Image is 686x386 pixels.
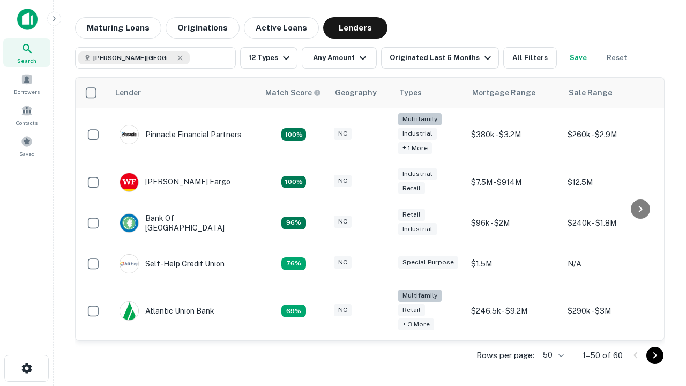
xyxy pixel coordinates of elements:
div: + 3 more [398,318,434,331]
div: Pinnacle Financial Partners [120,125,241,144]
iframe: Chat Widget [632,266,686,317]
th: Lender [109,78,259,108]
button: Originated Last 6 Months [381,47,499,69]
button: Originations [166,17,240,39]
div: Special Purpose [398,256,458,269]
img: picture [120,255,138,273]
div: Lender [115,86,141,99]
div: Self-help Credit Union [120,254,225,273]
div: Bank Of [GEOGRAPHIC_DATA] [120,213,248,233]
img: picture [120,302,138,320]
th: Mortgage Range [466,78,562,108]
button: 12 Types [240,47,297,69]
div: Multifamily [398,289,442,302]
div: Multifamily [398,113,442,125]
img: picture [120,214,138,232]
div: Mortgage Range [472,86,535,99]
button: Go to next page [646,347,663,364]
div: Industrial [398,223,437,235]
span: Saved [19,150,35,158]
button: Reset [600,47,634,69]
button: Active Loans [244,17,319,39]
button: All Filters [503,47,557,69]
img: picture [120,125,138,144]
span: Contacts [16,118,38,127]
div: Retail [398,182,425,195]
th: Capitalize uses an advanced AI algorithm to match your search with the best lender. The match sco... [259,78,329,108]
div: 50 [539,347,565,363]
td: $96k - $2M [466,203,562,243]
td: $246.5k - $9.2M [466,284,562,338]
div: Originated Last 6 Months [390,51,494,64]
td: $380k - $3.2M [466,108,562,162]
th: Sale Range [562,78,659,108]
div: Geography [335,86,377,99]
div: [PERSON_NAME] Fargo [120,173,230,192]
th: Geography [329,78,393,108]
div: Types [399,86,422,99]
img: capitalize-icon.png [17,9,38,30]
a: Search [3,38,50,67]
div: Matching Properties: 14, hasApolloMatch: undefined [281,217,306,229]
a: Saved [3,131,50,160]
span: [PERSON_NAME][GEOGRAPHIC_DATA], [GEOGRAPHIC_DATA] [93,53,174,63]
button: Save your search to get updates of matches that match your search criteria. [561,47,595,69]
div: NC [334,256,352,269]
span: Borrowers [14,87,40,96]
button: Maturing Loans [75,17,161,39]
button: Any Amount [302,47,377,69]
td: $12.5M [562,162,659,203]
td: $1.5M [466,243,562,284]
div: + 1 more [398,142,432,154]
div: Matching Properties: 11, hasApolloMatch: undefined [281,257,306,270]
a: Contacts [3,100,50,129]
div: Retail [398,209,425,221]
span: Search [17,56,36,65]
th: Types [393,78,466,108]
td: $7.5M - $914M [466,162,562,203]
td: N/A [562,243,659,284]
div: NC [334,175,352,187]
td: $240k - $1.8M [562,203,659,243]
p: 1–50 of 60 [583,349,623,362]
img: picture [120,173,138,191]
div: Matching Properties: 10, hasApolloMatch: undefined [281,305,306,317]
div: Industrial [398,168,437,180]
div: Matching Properties: 15, hasApolloMatch: undefined [281,176,306,189]
p: Rows per page: [476,349,534,362]
div: Sale Range [569,86,612,99]
div: NC [334,216,352,228]
div: Matching Properties: 26, hasApolloMatch: undefined [281,128,306,141]
div: Industrial [398,128,437,140]
div: Capitalize uses an advanced AI algorithm to match your search with the best lender. The match sco... [265,87,321,99]
div: NC [334,304,352,316]
div: Atlantic Union Bank [120,301,214,321]
div: NC [334,128,352,140]
a: Borrowers [3,69,50,98]
div: Retail [398,304,425,316]
td: $290k - $3M [562,284,659,338]
button: Lenders [323,17,387,39]
h6: Match Score [265,87,319,99]
td: $260k - $2.9M [562,108,659,162]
